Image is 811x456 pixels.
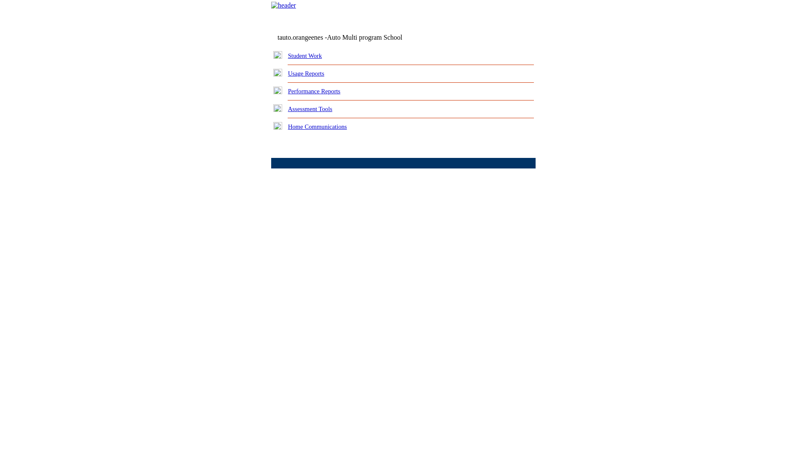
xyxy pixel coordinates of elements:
img: plus.gif [273,104,282,112]
a: Usage Reports [288,70,324,77]
img: plus.gif [273,69,282,76]
a: Student Work [288,52,322,59]
a: Assessment Tools [288,106,332,112]
a: Home Communications [288,123,347,130]
a: Performance Reports [288,88,340,95]
img: plus.gif [273,122,282,130]
img: plus.gif [273,51,282,59]
img: header [271,2,296,9]
td: tauto.orangeenes - [278,34,433,41]
nobr: Auto Multi program School [327,34,402,41]
img: plus.gif [273,87,282,94]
